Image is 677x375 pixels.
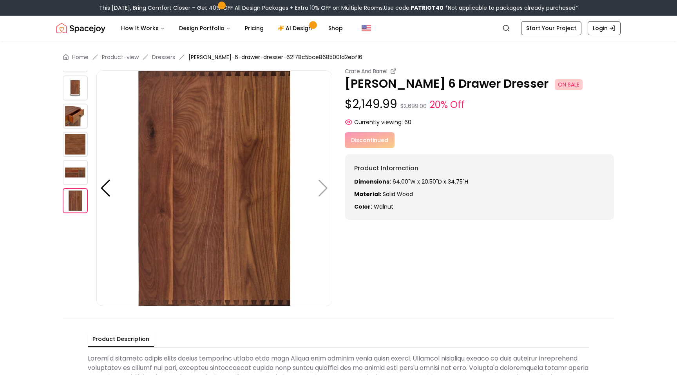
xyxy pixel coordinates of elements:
[63,104,88,129] img: https://storage.googleapis.com/spacejoy-main/assets/62178c5bce8685001d2ebf16/product_4_o4k370k0848h
[99,4,578,12] div: This [DATE], Bring Comfort Closer – Get 40% OFF All Design Packages + Extra 10% OFF on Multiple R...
[56,16,621,41] nav: Global
[102,53,139,61] a: Product-view
[354,164,605,173] h6: Product Information
[152,53,175,61] a: Dressers
[56,20,105,36] a: Spacejoy
[354,190,381,198] strong: Material:
[374,203,393,211] span: walnut
[384,4,443,12] span: Use code:
[354,178,605,186] p: 64.00"W x 20.50"D x 34.75"H
[411,4,443,12] b: PATRIOT40
[115,20,171,36] button: How It Works
[400,102,427,110] small: $2,699.00
[322,20,349,36] a: Shop
[173,20,237,36] button: Design Portfolio
[588,21,621,35] a: Login
[404,118,411,126] span: 60
[63,132,88,157] img: https://storage.googleapis.com/spacejoy-main/assets/62178c5bce8685001d2ebf16/product_5_gk6l3489h77
[354,118,403,126] span: Currently viewing:
[383,190,413,198] span: Solid Wood
[88,332,154,347] button: Product Description
[354,178,391,186] strong: Dimensions:
[272,20,320,36] a: AI Design
[362,23,371,33] img: United States
[96,70,332,306] img: https://storage.googleapis.com/spacejoy-main/assets/62178c5bce8685001d2ebf16/product_7_igf23597aild
[115,20,349,36] nav: Main
[345,97,614,112] p: $2,149.99
[63,188,88,213] img: https://storage.googleapis.com/spacejoy-main/assets/62178c5bce8685001d2ebf16/product_7_igf23597aild
[63,76,88,101] img: https://storage.googleapis.com/spacejoy-main/assets/62178c5bce8685001d2ebf16/product_3_d5d5365mib7k
[56,20,105,36] img: Spacejoy Logo
[430,98,465,112] small: 20% Off
[345,77,614,91] p: [PERSON_NAME] 6 Drawer Dresser
[555,79,583,90] span: ON SALE
[521,21,581,35] a: Start Your Project
[72,53,89,61] a: Home
[63,47,88,72] img: https://storage.googleapis.com/spacejoy-main/assets/62178c5bce8685001d2ebf16/product_2_7d3kco5jcp99
[354,203,372,211] strong: Color:
[188,53,362,61] span: [PERSON_NAME]-6-drawer-dresser-62178c5bce8685001d2ebf16
[345,67,387,75] small: Crate And Barrel
[239,20,270,36] a: Pricing
[443,4,578,12] span: *Not applicable to packages already purchased*
[63,53,614,61] nav: breadcrumb
[63,160,88,185] img: https://storage.googleapis.com/spacejoy-main/assets/62178c5bce8685001d2ebf16/product_6_7o3ep76319ea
